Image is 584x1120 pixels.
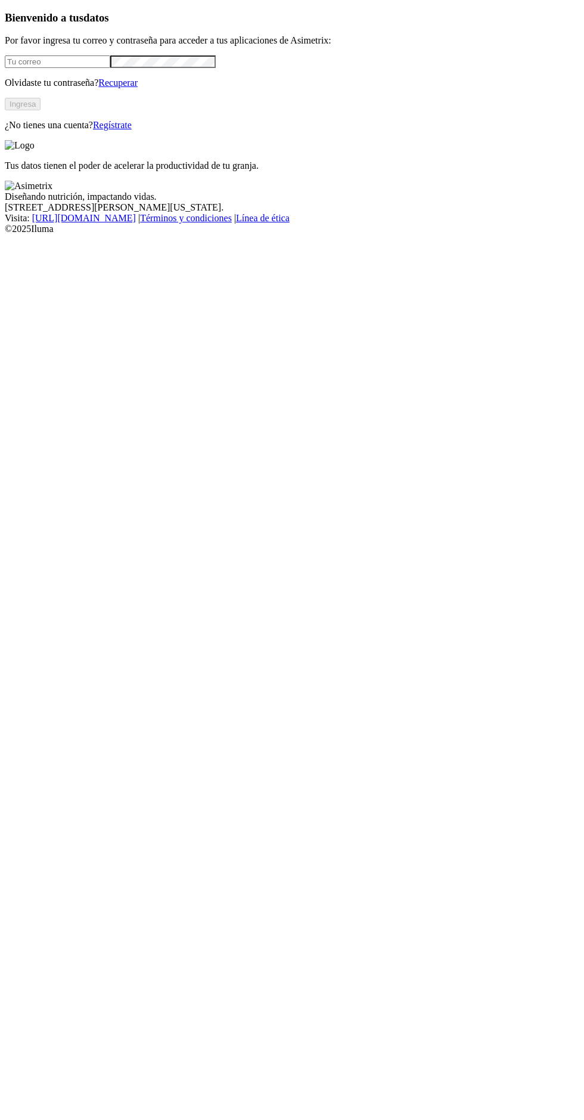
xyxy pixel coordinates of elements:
p: Por favor ingresa tu correo y contraseña para acceder a tus aplicaciones de Asimetrix: [5,35,579,46]
a: Línea de ética [236,213,290,223]
div: © 2025 Iluma [5,224,579,234]
h3: Bienvenido a tus [5,11,579,24]
div: [STREET_ADDRESS][PERSON_NAME][US_STATE]. [5,202,579,213]
p: ¿No tienes una cuenta? [5,120,579,131]
img: Logo [5,140,35,151]
div: Diseñando nutrición, impactando vidas. [5,191,579,202]
img: Asimetrix [5,181,52,191]
div: Visita : | | [5,213,579,224]
a: Términos y condiciones [140,213,232,223]
p: Tus datos tienen el poder de acelerar la productividad de tu granja. [5,160,579,171]
button: Ingresa [5,98,41,110]
input: Tu correo [5,55,110,68]
span: datos [83,11,109,24]
a: [URL][DOMAIN_NAME] [32,213,136,223]
p: Olvidaste tu contraseña? [5,78,579,88]
a: Recuperar [98,78,138,88]
a: Regístrate [93,120,132,130]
